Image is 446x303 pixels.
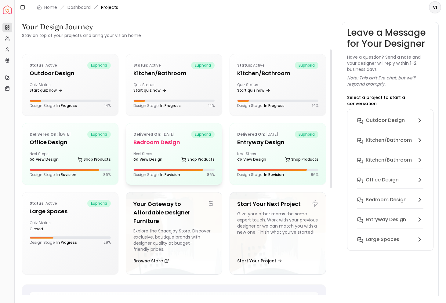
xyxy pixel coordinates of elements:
[295,131,318,138] span: euphoria
[237,255,282,267] button: Start Your Project
[133,151,215,164] div: Next Steps:
[56,240,77,245] span: In Progress
[264,103,285,108] span: In Progress
[352,154,428,174] button: Kitchen/Bathroom
[103,172,111,177] p: 86 %
[30,200,57,207] p: active
[160,103,181,108] span: In Progress
[237,155,266,164] a: View Design
[285,155,318,164] a: Shop Products
[87,131,111,138] span: euphoria
[237,211,318,252] div: Give your other rooms the same expert touch. Work with your previous designer or we can match you...
[133,138,215,147] h5: Bedroom design
[30,131,71,138] p: [DATE]
[37,4,118,10] nav: breadcrumb
[366,117,405,124] h6: Outdoor design
[366,137,412,144] h6: Kitchen/Bathroom
[208,103,215,108] p: 14 %
[160,172,180,177] span: In Revision
[237,151,318,164] div: Next Steps:
[430,2,441,13] span: VI
[30,227,68,232] div: closed
[133,86,167,95] a: Start quiz now
[133,63,148,68] b: Status:
[237,138,318,147] h5: entryway design
[352,134,428,154] button: Kitchen/Bathroom
[191,131,215,138] span: euphoria
[133,155,162,164] a: View Design
[133,103,181,108] p: Design Stage:
[237,63,252,68] b: Status:
[237,82,275,95] div: Quiz Status:
[30,172,76,177] p: Design Stage:
[133,82,172,95] div: Quiz Status:
[347,75,433,87] p: Note: This isn’t live chat, but we’ll respond promptly.
[352,214,428,233] button: entryway design
[30,62,57,69] p: active
[295,62,318,69] span: euphoria
[347,94,433,107] p: Select a project to start a conversation
[312,103,318,108] p: 14 %
[191,62,215,69] span: euphoria
[133,200,215,225] h5: Your Gateway to Affordable Designer Furniture
[30,63,45,68] b: Status:
[207,172,215,177] p: 86 %
[237,86,270,95] a: Start quiz now
[133,131,175,138] p: [DATE]
[30,86,63,95] a: Start quiz now
[366,196,407,203] h6: Bedroom design
[22,22,141,32] h3: Your Design Journey
[366,176,399,184] h6: Office design
[78,155,111,164] a: Shop Products
[30,103,77,108] p: Design Stage:
[103,240,111,245] p: 29 %
[429,1,441,13] button: VI
[230,192,326,275] a: Start Your Next ProjectGive your other rooms the same expert touch. Work with your previous desig...
[44,4,57,10] a: Home
[352,174,428,194] button: Office design
[352,233,428,246] button: Large Spaces
[311,172,318,177] p: 86 %
[133,62,161,69] p: active
[30,240,77,245] p: Design Stage:
[352,114,428,134] button: Outdoor design
[87,200,111,207] span: euphoria
[237,131,278,138] p: [DATE]
[237,200,318,208] h5: Start Your Next Project
[366,156,412,164] h6: Kitchen/Bathroom
[3,5,12,14] a: Spacejoy
[67,4,91,10] a: Dashboard
[133,172,180,177] p: Design Stage:
[133,132,161,137] b: Delivered on:
[237,172,284,177] p: Design Stage:
[366,216,406,223] h6: entryway design
[3,5,12,14] img: Spacejoy Logo
[133,228,215,252] div: Explore the Spacejoy Store. Discover exclusive, boutique brands with designer quality at budget-f...
[347,54,433,72] p: Have a question? Send a note and your designer will reply within 1–2 business days.
[133,255,169,267] button: Browse Store
[237,62,264,69] p: active
[30,138,111,147] h5: Office design
[104,103,111,108] p: 14 %
[352,194,428,214] button: Bedroom design
[87,62,111,69] span: euphoria
[237,103,285,108] p: Design Stage:
[347,27,433,49] h3: Leave a Message for Your Designer
[30,221,68,232] div: Quiz Status:
[22,32,141,38] small: Stay on top of your projects and bring your vision home
[56,103,77,108] span: In Progress
[237,132,265,137] b: Delivered on:
[366,236,399,243] h6: Large Spaces
[126,192,222,275] a: Your Gateway to Affordable Designer FurnitureExplore the Spacejoy Store. Discover exclusive, bout...
[30,69,111,78] h5: Outdoor design
[101,4,118,10] span: Projects
[181,155,215,164] a: Shop Products
[30,201,45,206] b: Status:
[30,207,111,216] h5: Large Spaces
[30,82,68,95] div: Quiz Status:
[264,172,284,177] span: In Revision
[56,172,76,177] span: In Revision
[30,155,59,164] a: View Design
[133,69,215,78] h5: Kitchen/Bathroom
[30,132,58,137] b: Delivered on:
